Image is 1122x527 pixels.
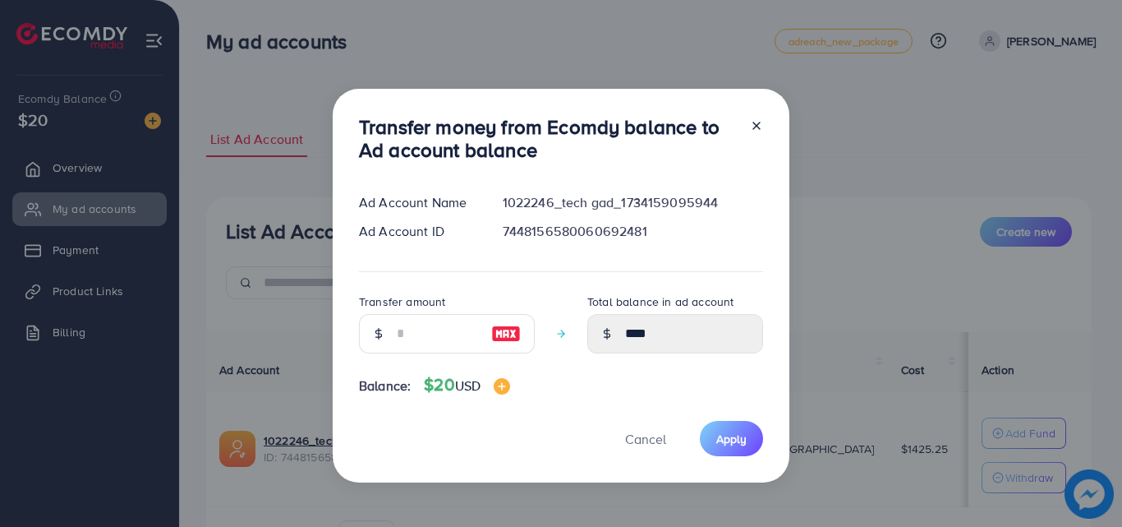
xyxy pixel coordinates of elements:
span: Cancel [625,430,666,448]
div: 1022246_tech gad_1734159095944 [490,193,776,212]
img: image [494,378,510,395]
button: Cancel [605,421,687,456]
span: Balance: [359,377,411,395]
h3: Transfer money from Ecomdy balance to Ad account balance [359,115,737,163]
span: USD [455,377,481,395]
label: Total balance in ad account [587,294,733,310]
img: image [491,324,521,344]
h4: $20 [424,375,510,395]
div: Ad Account Name [346,193,490,212]
button: Apply [700,421,763,456]
span: Apply [716,431,747,447]
label: Transfer amount [359,294,445,310]
div: 7448156580060692481 [490,222,776,241]
div: Ad Account ID [346,222,490,241]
